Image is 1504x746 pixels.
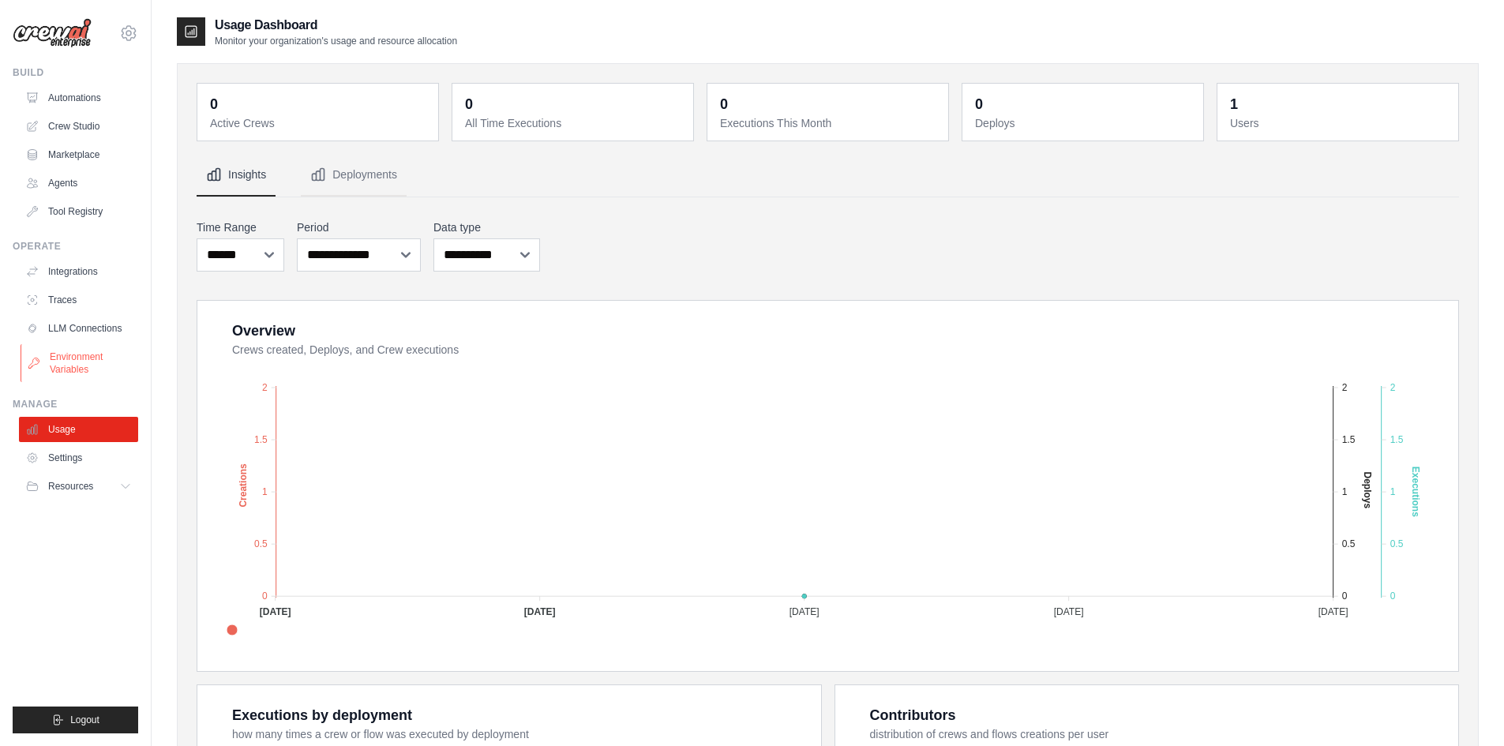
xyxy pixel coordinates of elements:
[465,115,684,131] dt: All Time Executions
[197,154,276,197] button: Insights
[297,219,421,235] label: Period
[262,382,268,393] tspan: 2
[790,606,820,617] tspan: [DATE]
[301,154,407,197] button: Deployments
[254,434,268,445] tspan: 1.5
[197,154,1459,197] nav: Tabs
[232,726,802,742] dt: how many times a crew or flow was executed by deployment
[1342,382,1348,393] tspan: 2
[524,606,556,617] tspan: [DATE]
[975,93,983,115] div: 0
[215,16,457,35] h2: Usage Dashboard
[1342,486,1348,497] tspan: 1
[975,115,1194,131] dt: Deploys
[19,171,138,196] a: Agents
[197,219,284,235] label: Time Range
[1390,590,1396,602] tspan: 0
[238,463,249,508] text: Creations
[1230,93,1238,115] div: 1
[870,726,1440,742] dt: distribution of crews and flows creations per user
[232,320,295,342] div: Overview
[1390,434,1404,445] tspan: 1.5
[465,93,473,115] div: 0
[19,142,138,167] a: Marketplace
[210,115,429,131] dt: Active Crews
[19,445,138,470] a: Settings
[260,606,291,617] tspan: [DATE]
[1342,538,1356,549] tspan: 0.5
[70,714,99,726] span: Logout
[232,342,1439,358] dt: Crews created, Deploys, and Crew executions
[13,398,138,410] div: Manage
[254,538,268,549] tspan: 0.5
[1342,434,1356,445] tspan: 1.5
[19,474,138,499] button: Resources
[13,240,138,253] div: Operate
[1342,590,1348,602] tspan: 0
[720,115,939,131] dt: Executions This Month
[1318,606,1348,617] tspan: [DATE]
[19,417,138,442] a: Usage
[1362,471,1373,508] text: Deploys
[1390,538,1404,549] tspan: 0.5
[262,590,268,602] tspan: 0
[433,219,540,235] label: Data type
[720,93,728,115] div: 0
[215,35,457,47] p: Monitor your organization's usage and resource allocation
[262,486,268,497] tspan: 1
[1230,115,1449,131] dt: Users
[232,704,412,726] div: Executions by deployment
[48,480,93,493] span: Resources
[19,85,138,111] a: Automations
[1390,382,1396,393] tspan: 2
[21,344,140,382] a: Environment Variables
[19,287,138,313] a: Traces
[13,707,138,733] button: Logout
[1410,467,1421,517] text: Executions
[1054,606,1084,617] tspan: [DATE]
[870,704,956,726] div: Contributors
[13,66,138,79] div: Build
[19,259,138,284] a: Integrations
[210,93,218,115] div: 0
[19,199,138,224] a: Tool Registry
[19,316,138,341] a: LLM Connections
[1390,486,1396,497] tspan: 1
[19,114,138,139] a: Crew Studio
[13,18,92,48] img: Logo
